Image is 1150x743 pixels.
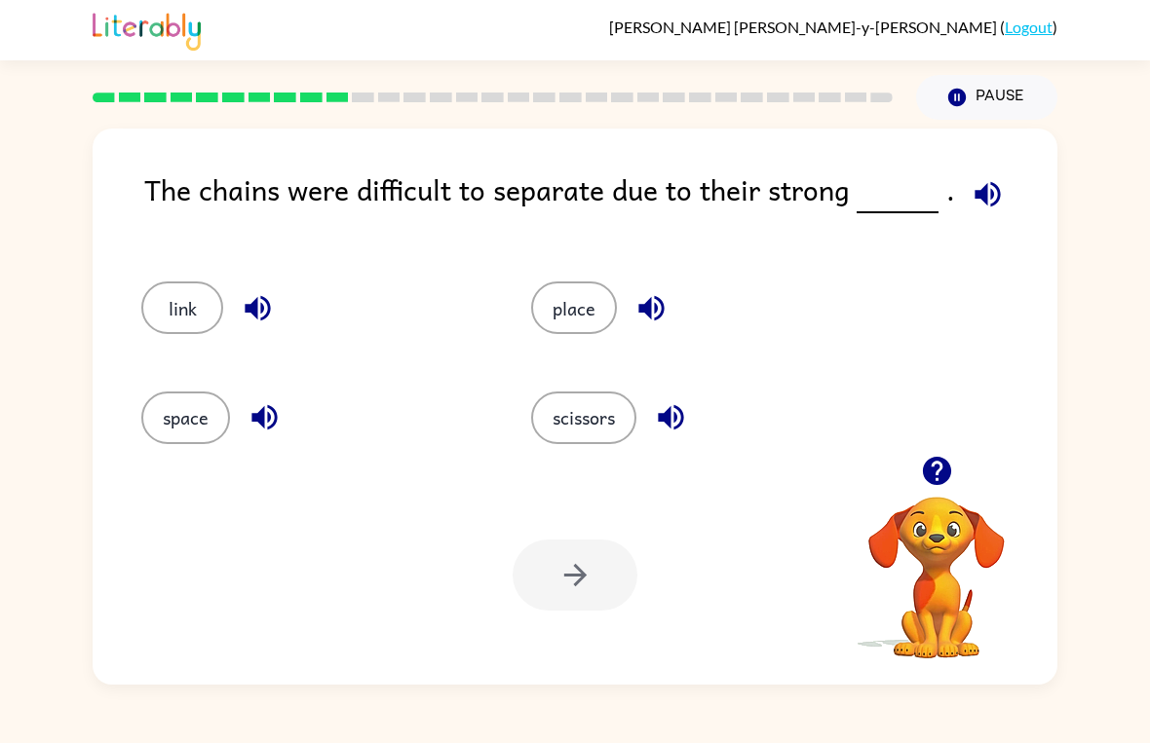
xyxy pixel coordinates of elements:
div: ( ) [609,18,1057,36]
button: scissors [531,391,636,444]
a: Logout [1005,18,1053,36]
img: Literably [93,8,201,51]
span: [PERSON_NAME] [PERSON_NAME]-y-[PERSON_NAME] [609,18,1000,36]
div: The chains were difficult to separate due to their strong . [144,167,1057,242]
video: Your browser must support playing .mp4 files to use Literably. Please try using another browser. [839,466,1034,661]
button: space [141,391,230,444]
button: place [531,281,617,334]
button: Pause [916,75,1057,120]
button: link [141,281,223,334]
